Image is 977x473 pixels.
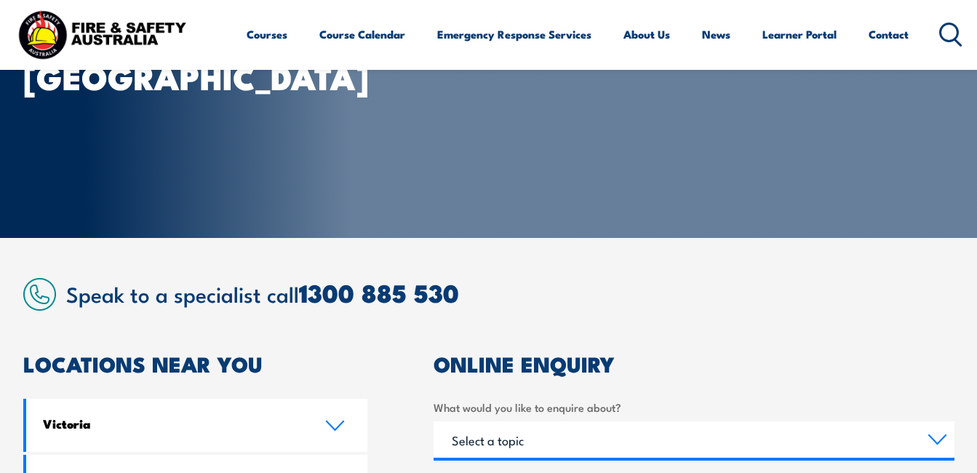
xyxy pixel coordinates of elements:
h2: Speak to a specialist call [66,279,954,306]
h2: LOCATIONS NEAR YOU [23,354,368,373]
a: Courses [247,17,287,52]
a: 1300 885 530 [299,273,459,311]
a: Learner Portal [762,17,837,52]
a: Course Calendar [319,17,405,52]
h4: Victoria [43,416,303,432]
h1: FIRE & SAFETY [GEOGRAPHIC_DATA] [23,4,383,90]
a: News [702,17,730,52]
h2: ONLINE ENQUIRY [434,354,954,373]
a: Contact [869,17,909,52]
a: Victoria [26,399,368,452]
a: Emergency Response Services [437,17,591,52]
label: What would you like to enquire about? [434,399,954,416]
a: About Us [623,17,670,52]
